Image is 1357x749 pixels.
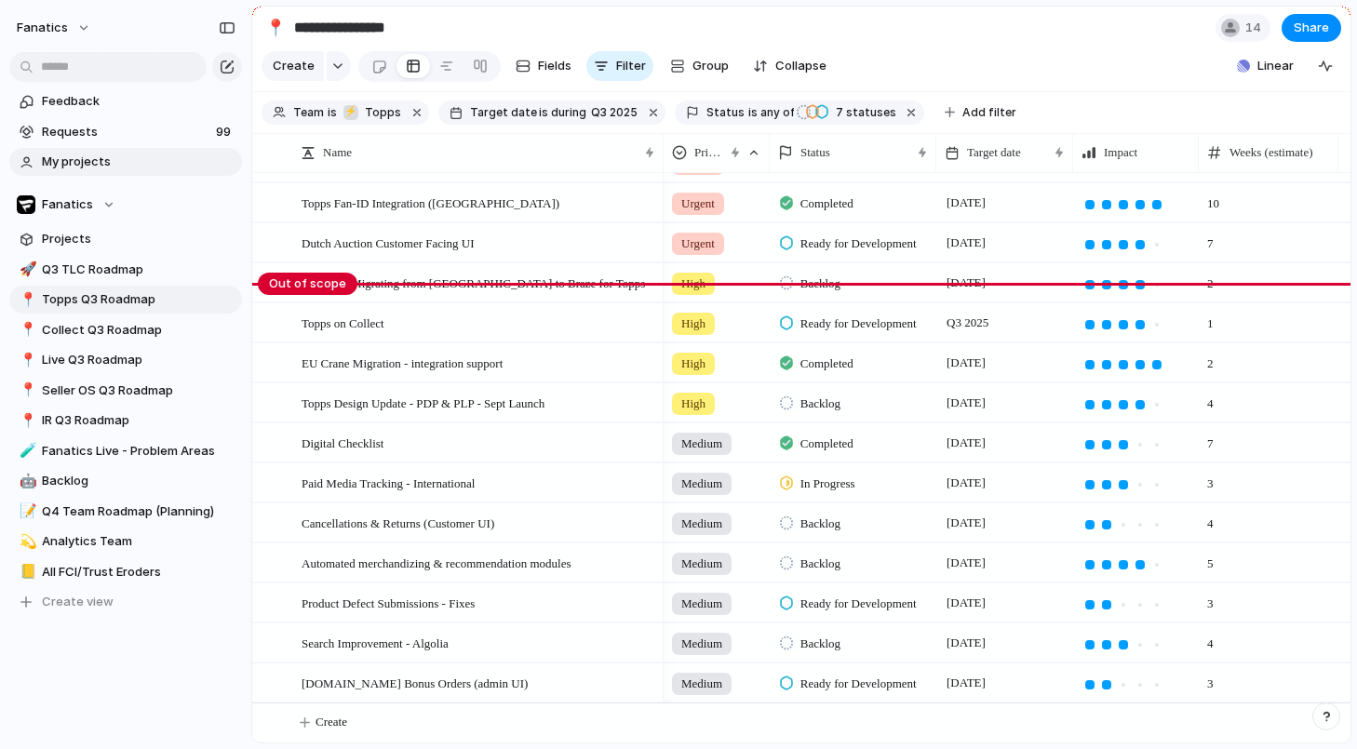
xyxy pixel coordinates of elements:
span: during [548,104,586,121]
div: 💫 [20,531,33,553]
div: 🤖Backlog [9,467,242,495]
a: 📍Seller OS Q3 Roadmap [9,377,242,405]
span: Medium [681,435,722,453]
span: 4 [1200,384,1337,413]
span: [DATE] [942,512,990,534]
button: 📍 [17,411,35,430]
div: 📍 [20,289,33,311]
span: Topps Fan-ID Integration ([GEOGRAPHIC_DATA]) [302,192,559,213]
div: ⚡ [343,105,358,120]
span: Projects [42,230,235,248]
span: Product Defect Submissions - Fixes [302,592,475,613]
span: Q3 2025 [591,104,638,121]
button: isany of [745,102,798,123]
a: Requests99 [9,118,242,146]
span: any of [758,104,794,121]
span: fanatics [17,19,68,37]
button: Group [661,51,738,81]
span: Create [273,57,315,75]
span: Medium [681,675,722,693]
span: 2 [1200,344,1337,373]
div: 🤖 [20,471,33,492]
span: 2 [1200,264,1337,293]
span: Completed [800,194,853,213]
span: [DATE] [942,432,990,454]
span: 4 [1200,624,1337,653]
span: 99 [216,123,235,141]
button: Fanatics [9,191,242,219]
span: Urgent [681,234,715,253]
span: Medium [681,475,722,493]
span: is [539,104,548,121]
span: Medium [681,515,722,533]
span: Target date [470,104,537,121]
span: Impact [1104,143,1137,162]
span: Name [323,143,352,162]
span: [DATE] [942,632,990,654]
span: Topps Q3 Roadmap [42,290,235,309]
span: 1 [1200,304,1337,333]
span: [DATE] [942,472,990,494]
button: ⚡Topps [339,102,405,123]
div: 📒 [20,561,33,582]
span: Dutch Auction Customer Facing UI [302,232,475,253]
span: Target date [967,143,1021,162]
a: 📍Collect Q3 Roadmap [9,316,242,344]
button: 📍 [17,381,35,400]
span: [DATE] [942,392,990,414]
span: Topps Design Update - PDP & PLP - Sept Launch [302,392,544,413]
button: 📍 [17,290,35,309]
span: Search Improvement - Algolia [302,632,449,653]
div: 📍 [20,380,33,401]
span: Share [1294,19,1329,37]
div: 📍IR Q3 Roadmap [9,407,242,435]
a: 📍Live Q3 Roadmap [9,346,242,374]
span: High [681,395,705,413]
span: Collect Q3 Roadmap [42,321,235,340]
span: Fields [538,57,571,75]
div: 📝 [20,501,33,522]
span: Linear [1257,57,1294,75]
a: My projects [9,148,242,176]
a: 📝Q4 Team Roadmap (Planning) [9,498,242,526]
span: High [681,314,705,333]
span: Ready for Development [800,234,917,253]
a: Feedback [9,87,242,115]
span: Cancellations & Returns (Customer UI) [302,512,494,533]
span: Ready for Development [800,314,917,333]
a: 📍Topps Q3 Roadmap [9,286,242,314]
span: 14 [1245,19,1267,37]
span: Seller OS Q3 Roadmap [42,381,235,400]
span: Status [800,143,830,162]
span: Backlog [800,274,840,293]
span: Topps [365,104,401,121]
span: Backlog [800,395,840,413]
span: High [681,274,705,293]
span: 10 [1200,184,1337,213]
button: Collapse [746,51,834,81]
span: Fanatics Live - Problem Areas [42,442,235,461]
button: Add filter [934,100,1028,126]
span: Completed [800,435,853,453]
span: Completed [800,354,853,373]
button: Create view [9,588,242,616]
span: Create view [42,593,114,611]
a: 🧪Fanatics Live - Problem Areas [9,437,242,465]
button: 🧪 [17,442,35,461]
span: Backlog [800,515,840,533]
span: Analytics Team [42,532,235,551]
button: Linear [1229,52,1301,80]
button: fanatics [8,13,101,43]
button: 📝 [17,502,35,521]
span: Requests [42,123,210,141]
span: Q3 2025 [942,312,993,334]
span: [DATE] [942,272,990,294]
div: 📒All FCI/Trust Eroders [9,558,242,586]
span: Q3 TLC Roadmap [42,261,235,279]
span: Out of scope [258,273,357,295]
span: [DOMAIN_NAME] Bonus Orders (admin UI) [302,672,528,693]
span: Weeks (estimate) [1229,143,1313,162]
